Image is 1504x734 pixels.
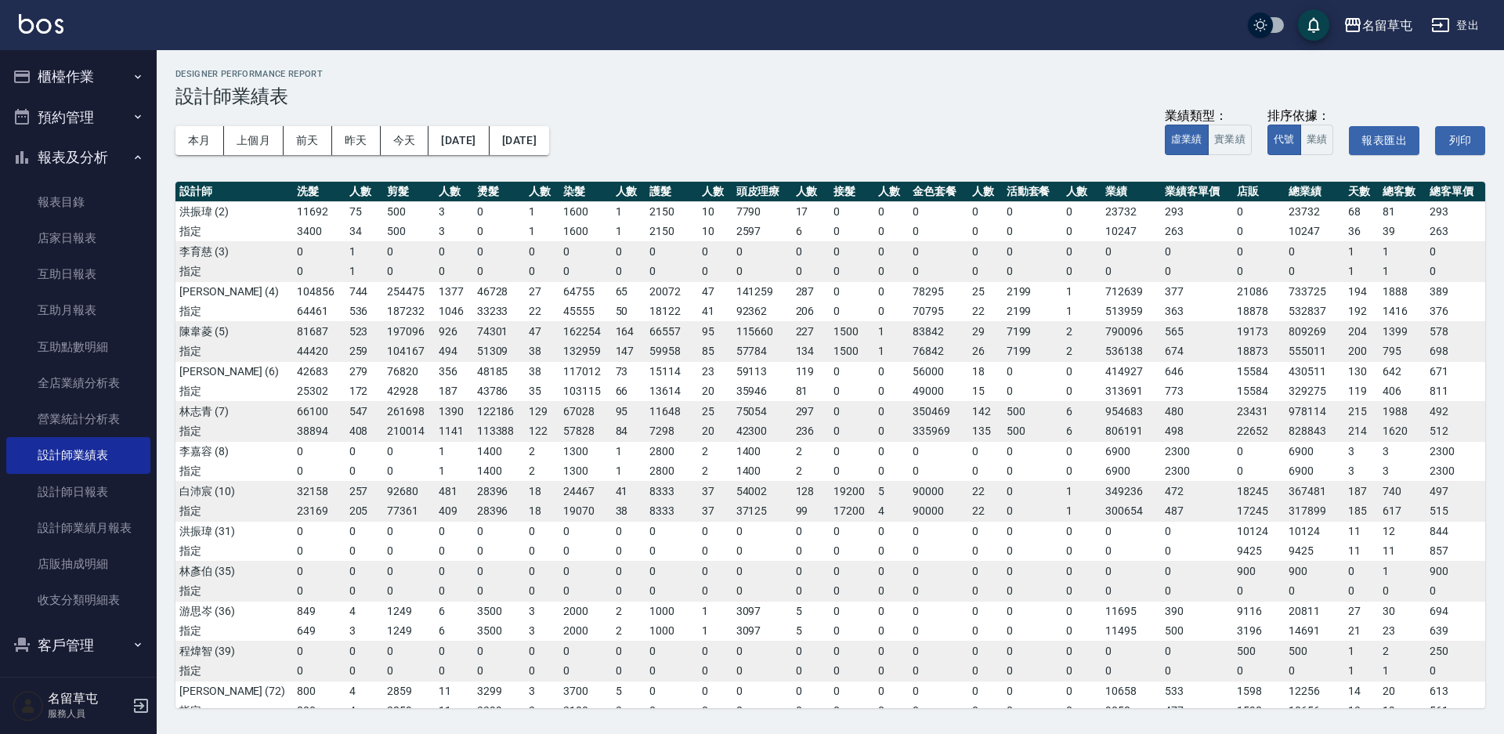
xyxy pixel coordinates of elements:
[293,222,345,242] td: 3400
[1379,262,1426,282] td: 1
[435,222,472,242] td: 3
[6,97,150,138] button: 預約管理
[968,222,1003,242] td: 0
[525,342,559,362] td: 38
[473,241,526,262] td: 0
[1233,201,1285,222] td: 0
[645,321,698,342] td: 66557
[1344,182,1379,202] th: 天數
[345,361,383,381] td: 279
[1233,321,1285,342] td: 19173
[1285,321,1344,342] td: 809269
[175,241,293,262] td: 李育慈 (3)
[830,361,874,381] td: 0
[645,201,698,222] td: 2150
[1062,281,1102,302] td: 1
[1344,262,1379,282] td: 1
[909,262,968,282] td: 0
[830,222,874,242] td: 0
[1344,321,1379,342] td: 204
[1003,241,1062,262] td: 0
[1101,281,1161,302] td: 712639
[525,241,559,262] td: 0
[612,302,646,322] td: 50
[732,342,792,362] td: 57784
[345,302,383,322] td: 536
[612,281,646,302] td: 65
[645,262,698,282] td: 0
[698,222,732,242] td: 10
[1003,361,1062,381] td: 0
[559,241,612,262] td: 0
[698,302,732,322] td: 41
[612,222,646,242] td: 1
[435,342,472,362] td: 494
[1101,361,1161,381] td: 414927
[1349,126,1419,155] button: 報表匯出
[293,302,345,322] td: 64461
[559,222,612,242] td: 1600
[345,342,383,362] td: 259
[1426,302,1485,322] td: 376
[345,222,383,242] td: 34
[1285,342,1344,362] td: 555011
[1208,125,1252,155] button: 實業績
[525,182,559,202] th: 人數
[968,262,1003,282] td: 0
[1062,182,1102,202] th: 人數
[698,241,732,262] td: 0
[732,361,792,381] td: 59113
[175,182,293,202] th: 設計師
[175,262,293,282] td: 指定
[1233,222,1285,242] td: 0
[6,437,150,473] a: 設計師業績表
[473,182,526,202] th: 燙髮
[435,361,472,381] td: 356
[490,126,549,155] button: [DATE]
[383,321,436,342] td: 197096
[1161,241,1233,262] td: 0
[874,262,909,282] td: 0
[1426,281,1485,302] td: 389
[698,361,732,381] td: 23
[525,302,559,322] td: 22
[968,342,1003,362] td: 26
[874,281,909,302] td: 0
[381,126,429,155] button: 今天
[1101,342,1161,362] td: 536138
[1161,321,1233,342] td: 565
[830,321,874,342] td: 1500
[1426,201,1485,222] td: 293
[1344,241,1379,262] td: 1
[1003,182,1062,202] th: 活動套餐
[6,292,150,328] a: 互助月報表
[612,361,646,381] td: 73
[6,256,150,292] a: 互助日報表
[19,14,63,34] img: Logo
[383,302,436,322] td: 187232
[559,262,612,282] td: 0
[732,321,792,342] td: 115660
[1426,262,1485,282] td: 0
[874,361,909,381] td: 0
[1379,201,1426,222] td: 81
[792,281,830,302] td: 287
[293,241,345,262] td: 0
[1426,342,1485,362] td: 698
[1233,182,1285,202] th: 店販
[383,182,436,202] th: 剪髮
[874,342,909,362] td: 1
[830,182,874,202] th: 接髮
[1425,11,1485,40] button: 登出
[792,321,830,342] td: 227
[1161,281,1233,302] td: 377
[1379,321,1426,342] td: 1399
[830,201,874,222] td: 0
[383,342,436,362] td: 104167
[345,182,383,202] th: 人數
[175,302,293,322] td: 指定
[525,321,559,342] td: 47
[1267,108,1334,125] div: 排序依據：
[1062,222,1102,242] td: 0
[559,281,612,302] td: 64755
